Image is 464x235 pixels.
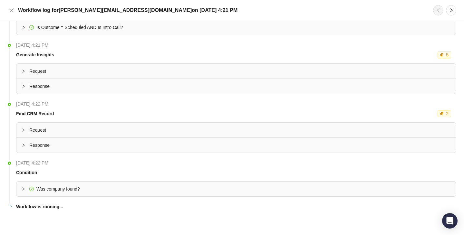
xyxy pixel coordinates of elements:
[445,110,450,117] div: 2
[22,128,25,132] span: collapsed
[29,127,451,134] span: Request
[29,83,451,90] span: Response
[18,6,237,14] h5: Workflow log for [PERSON_NAME][EMAIL_ADDRESS][DOMAIN_NAME] on [DATE] 4:21 PM
[16,100,52,108] span: [DATE] 4:22 PM
[449,8,454,13] span: right
[29,142,451,149] span: Response
[22,69,25,73] span: collapsed
[29,25,34,30] span: check-circle
[16,159,52,166] span: [DATE] 4:22 PM
[16,52,54,57] strong: Generate Insights
[442,213,458,229] div: Open Intercom Messenger
[8,6,15,14] button: Close
[36,25,123,30] span: Is Outcome = Scheduled AND Is Intro Call?
[36,186,80,192] span: Was company found?
[29,68,451,75] span: Request
[22,187,25,191] span: collapsed
[16,111,54,116] strong: Find CRM Record
[16,42,52,49] span: [DATE] 4:21 PM
[22,143,25,147] span: collapsed
[6,204,12,210] span: loading
[22,25,25,29] span: collapsed
[445,52,450,58] div: 5
[29,187,34,191] span: check-circle
[9,8,14,13] span: close
[22,84,25,88] span: collapsed
[16,170,37,175] strong: Condition
[16,204,63,209] strong: Workflow is running...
